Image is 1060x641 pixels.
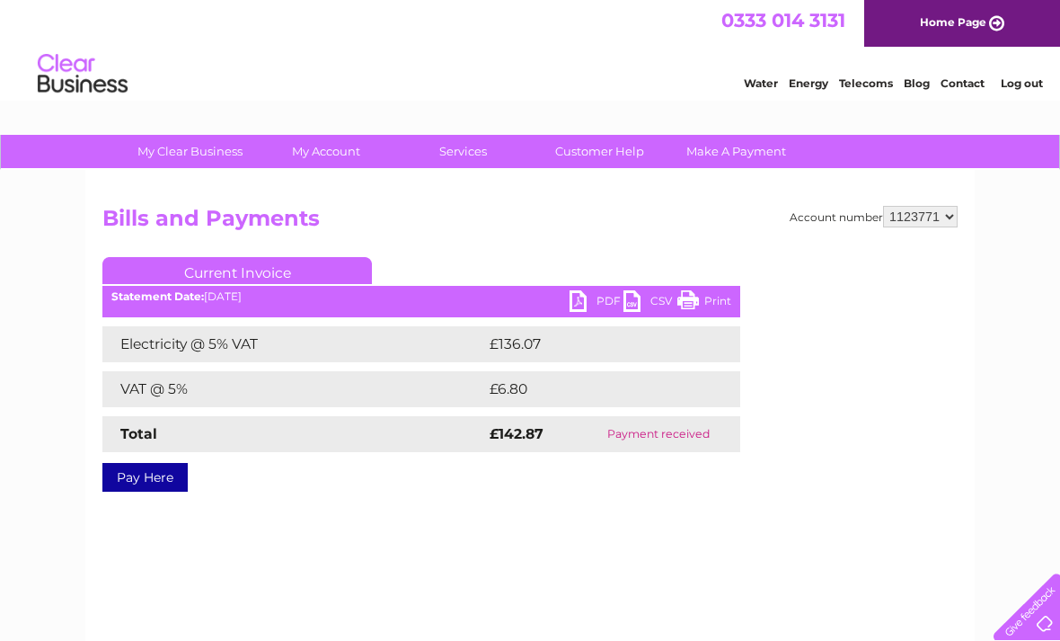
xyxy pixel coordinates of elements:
a: Telecoms [839,76,893,90]
a: PDF [570,290,623,316]
a: Print [677,290,731,316]
td: VAT @ 5% [102,371,485,407]
a: Pay Here [102,463,188,492]
td: Payment received [577,416,740,452]
b: Statement Date: [111,289,204,303]
h2: Bills and Payments [102,206,958,240]
a: Make A Payment [662,135,810,168]
a: Services [389,135,537,168]
a: Water [744,76,778,90]
img: logo.png [37,47,128,102]
a: Log out [1001,76,1043,90]
td: £136.07 [485,326,707,362]
div: Account number [790,206,958,227]
a: My Account [252,135,401,168]
a: Contact [941,76,985,90]
a: Energy [789,76,828,90]
a: Blog [904,76,930,90]
td: £6.80 [485,371,699,407]
strong: £142.87 [490,425,543,442]
div: [DATE] [102,290,740,303]
a: My Clear Business [116,135,264,168]
div: Clear Business is a trading name of Verastar Limited (registered in [GEOGRAPHIC_DATA] No. 3667643... [107,10,956,87]
td: Electricity @ 5% VAT [102,326,485,362]
strong: Total [120,425,157,442]
a: CSV [623,290,677,316]
a: 0333 014 3131 [721,9,845,31]
a: Customer Help [526,135,674,168]
a: Current Invoice [102,257,372,284]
